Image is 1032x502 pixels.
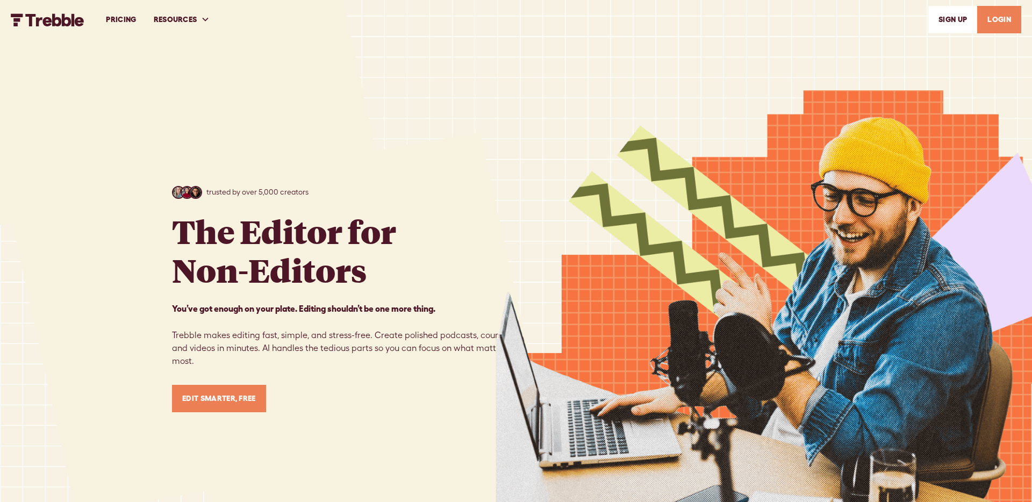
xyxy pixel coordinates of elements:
div: RESOURCES [145,1,219,38]
p: trusted by over 5,000 creators [206,187,309,198]
h1: The Editor for Non-Editors [172,212,396,289]
a: Edit Smarter, Free [172,385,266,412]
strong: You’ve got enough on your plate. Editing shouldn’t be one more thing. ‍ [172,304,435,313]
a: SIGn UP [928,6,977,33]
p: Trebble makes editing fast, simple, and stress-free. Create polished podcasts, courses, and video... [172,302,516,368]
a: home [11,12,84,26]
img: Trebble FM Logo [11,13,84,26]
div: RESOURCES [154,14,197,25]
a: LOGIN [977,6,1021,33]
a: PRICING [97,1,145,38]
